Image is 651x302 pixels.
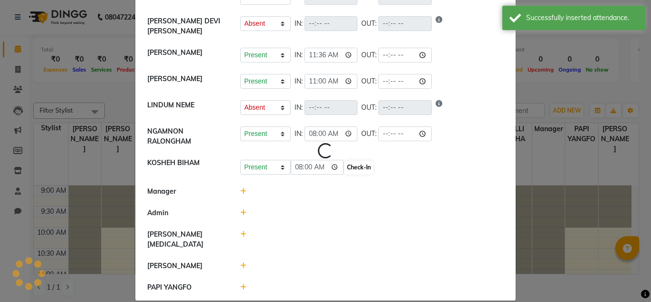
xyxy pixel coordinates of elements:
div: Admin [140,208,233,218]
div: [PERSON_NAME] [140,48,233,62]
span: IN: [295,76,303,86]
i: Show reason [436,16,442,31]
span: OUT: [361,19,376,29]
button: Check-In [345,161,373,174]
span: IN: [295,129,303,139]
div: PAPI YANGFO [140,282,233,292]
span: IN: [295,50,303,60]
div: Successfully inserted attendance. [526,13,638,23]
span: IN: [295,103,303,113]
div: [PERSON_NAME] [140,74,233,89]
span: OUT: [361,103,376,113]
div: LINDUM NEME [140,100,233,115]
div: [PERSON_NAME] [140,261,233,271]
div: NGAMNON RALONGHAM [140,126,233,146]
span: OUT: [361,129,376,139]
span: IN: [295,19,303,29]
div: [PERSON_NAME][MEDICAL_DATA] [140,229,233,250]
span: OUT: [361,50,376,60]
i: Show reason [436,100,442,115]
div: KOSHEH BIHAM [140,158,233,175]
div: Manager [140,187,233,197]
span: OUT: [361,76,376,86]
div: [PERSON_NAME] DEVI [PERSON_NAME] [140,16,233,36]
